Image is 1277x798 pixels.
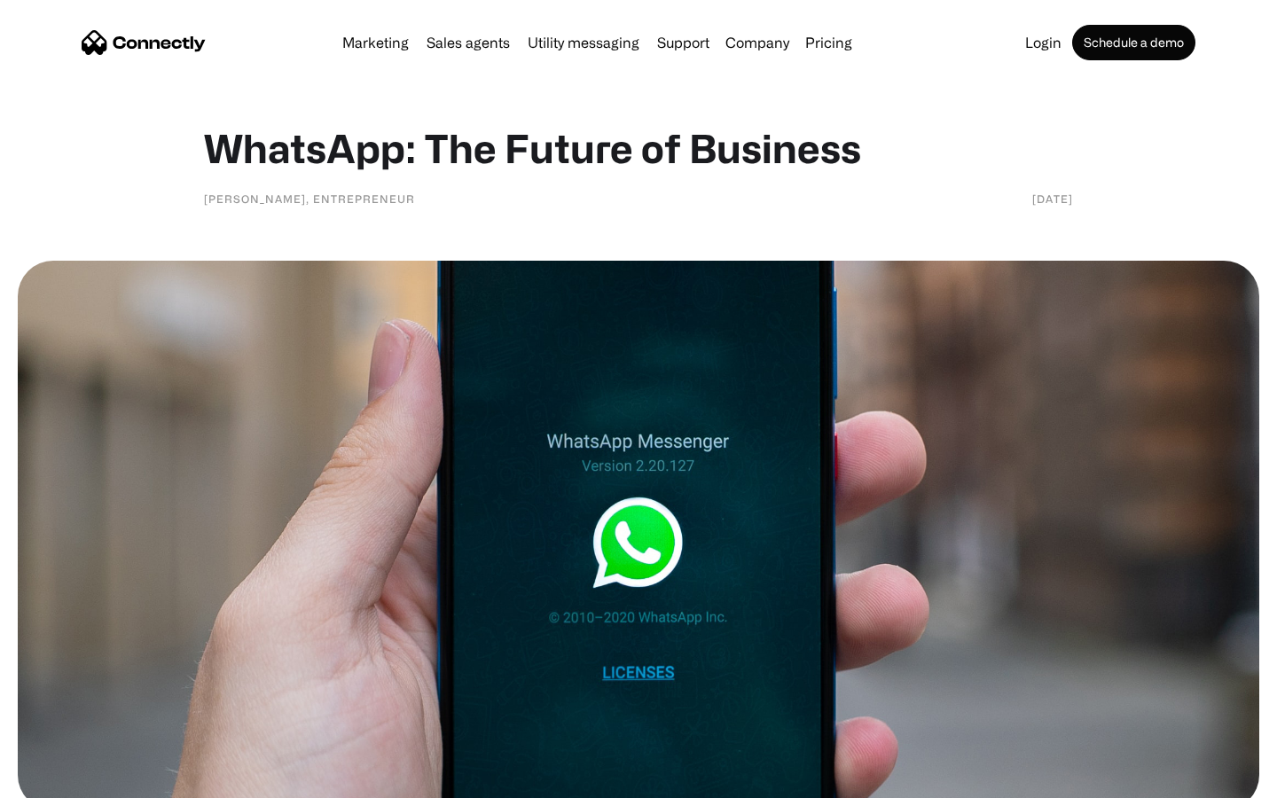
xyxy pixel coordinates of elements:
a: home [82,29,206,56]
ul: Language list [35,767,106,792]
a: Schedule a demo [1072,25,1195,60]
a: Support [650,35,717,50]
a: Sales agents [419,35,517,50]
a: Login [1018,35,1069,50]
a: Pricing [798,35,859,50]
div: Company [725,30,789,55]
div: Company [720,30,795,55]
div: [PERSON_NAME], Entrepreneur [204,190,415,207]
a: Utility messaging [521,35,646,50]
aside: Language selected: English [18,767,106,792]
a: Marketing [335,35,416,50]
div: [DATE] [1032,190,1073,207]
h1: WhatsApp: The Future of Business [204,124,1073,172]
